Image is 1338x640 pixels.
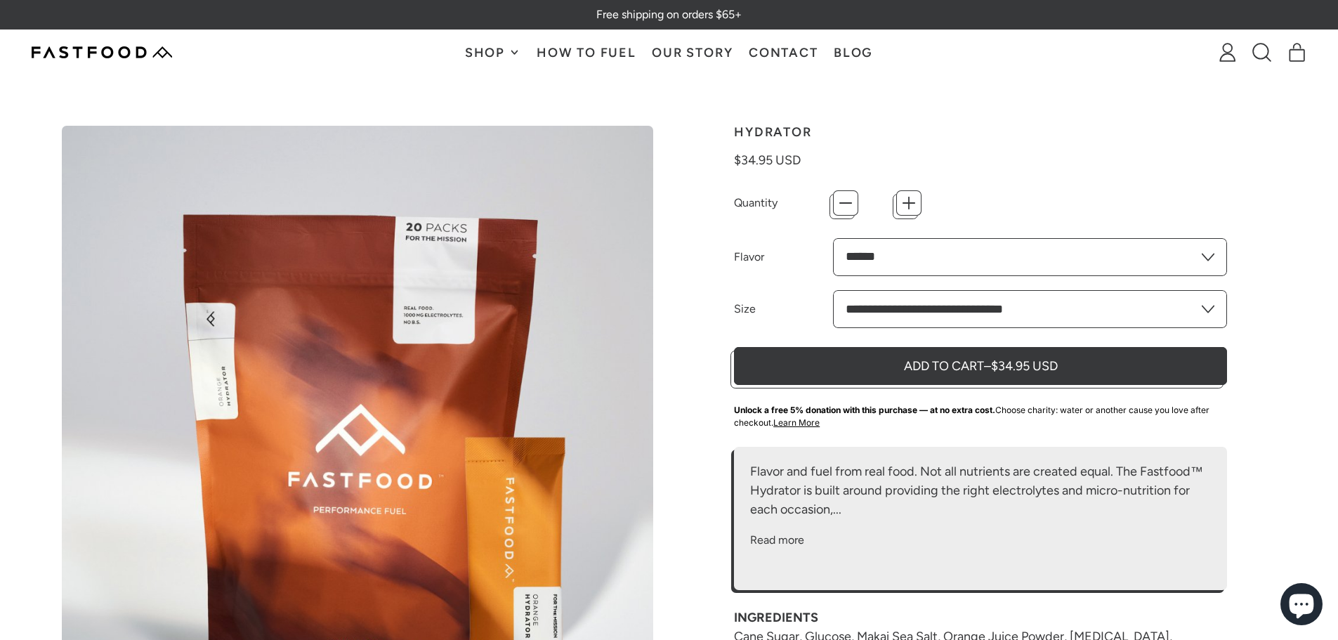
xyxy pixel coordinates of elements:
[750,532,804,549] button: Read more
[457,30,528,74] button: Shop
[734,249,832,266] label: Flavor
[644,30,741,74] a: Our Story
[896,190,921,216] button: +
[529,30,644,74] a: How To Fuel
[833,190,858,216] button: −
[734,347,1227,385] button: Add to Cart
[734,301,832,318] label: Size
[734,126,1227,138] h1: Hydrator
[1276,583,1327,629] inbox-online-store-chat: Shopify online store chat
[465,46,509,59] span: Shop
[750,462,1212,519] div: Flavor and fuel from real food. Not all nutrients are created equal. The Fastfood™ Hydrator is bu...
[734,610,818,625] strong: INGREDIENTS
[734,195,832,211] label: Quantity
[32,46,172,58] img: Fastfood
[741,30,826,74] a: Contact
[826,30,881,74] a: Blog
[734,152,801,168] span: $34.95 USD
